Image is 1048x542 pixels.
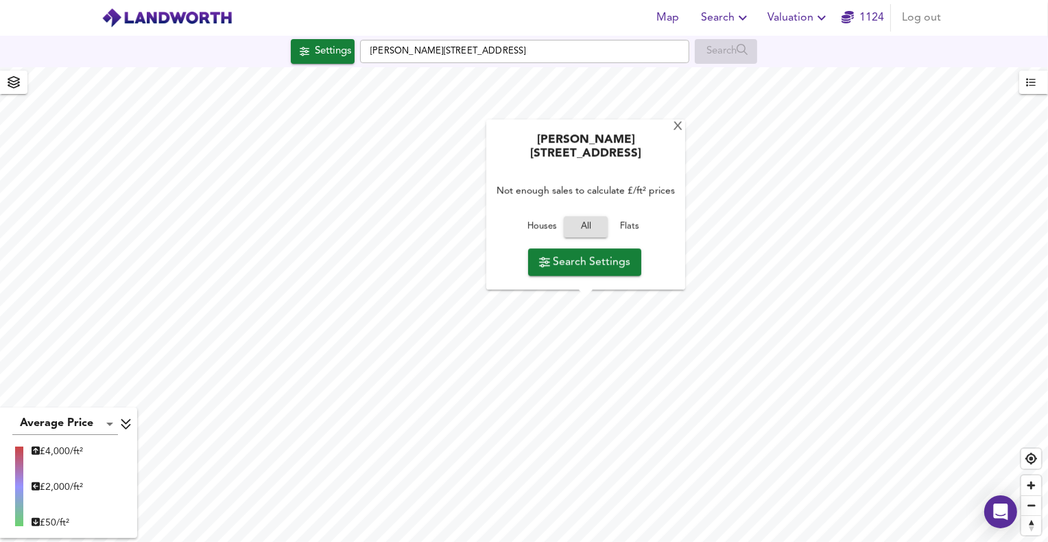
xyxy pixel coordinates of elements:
div: Average Price [12,413,118,435]
div: X [672,121,684,134]
div: [PERSON_NAME][STREET_ADDRESS] [493,134,678,169]
a: 1124 [842,8,884,27]
button: All [564,217,608,238]
button: Valuation [762,4,835,32]
span: Valuation [767,8,830,27]
button: Zoom out [1021,495,1041,515]
div: £ 4,000/ft² [32,445,83,458]
span: Flats [611,220,648,235]
div: £ 2,000/ft² [32,480,83,494]
button: Find my location [1021,449,1041,469]
span: Zoom out [1021,496,1041,515]
button: Search Settings [528,248,641,276]
div: Not enough sales to calculate £/ft² prices [493,169,678,213]
button: Zoom in [1021,475,1041,495]
span: Log out [902,8,941,27]
div: £ 50/ft² [32,516,83,530]
button: Reset bearing to north [1021,515,1041,535]
div: Settings [315,43,351,60]
div: Click to configure Search Settings [291,39,355,64]
img: logo [102,8,233,28]
input: Enter a location... [360,40,689,63]
span: Search Settings [539,252,630,272]
button: Search [695,4,757,32]
span: Houses [523,220,560,235]
button: 1124 [841,4,885,32]
span: Reset bearing to north [1021,516,1041,535]
button: Flats [608,217,652,238]
div: Enable a Source before running a Search [695,39,757,64]
button: Log out [896,4,946,32]
span: Map [652,8,684,27]
button: Map [646,4,690,32]
span: Search [701,8,751,27]
button: Settings [291,39,355,64]
span: All [571,220,601,235]
button: Houses [520,217,564,238]
div: Open Intercom Messenger [984,495,1017,528]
